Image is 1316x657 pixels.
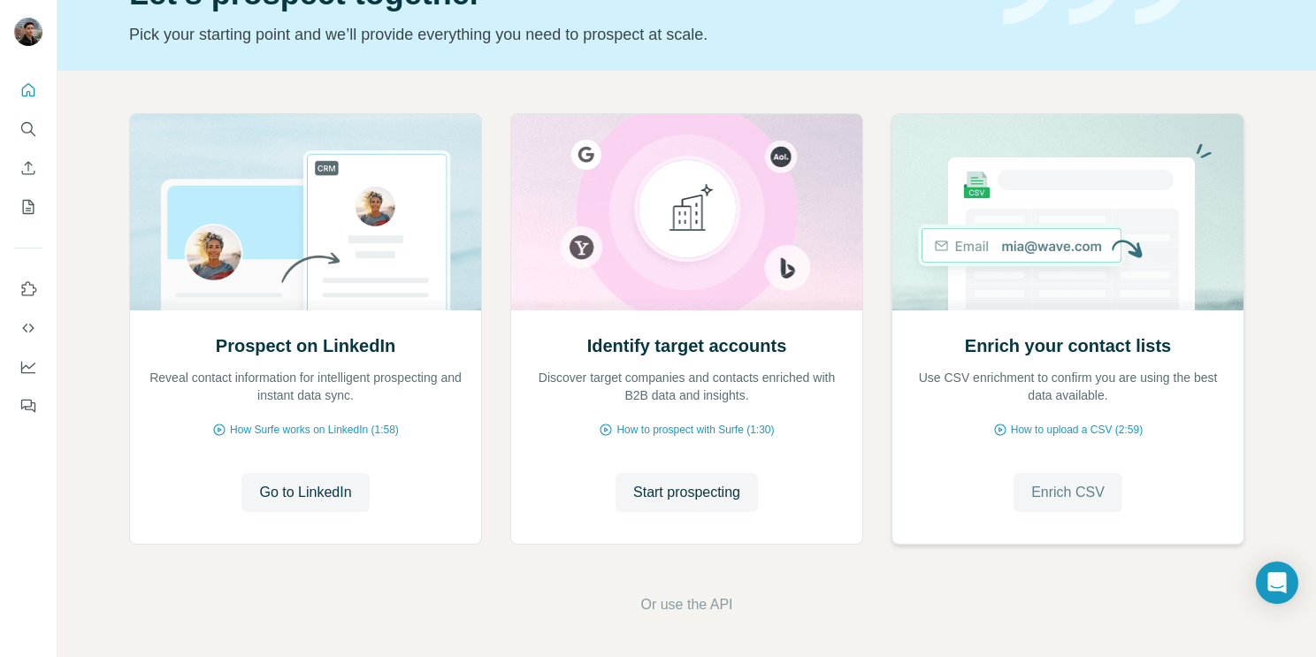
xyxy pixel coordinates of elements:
[14,152,42,184] button: Enrich CSV
[891,114,1244,310] img: Enrich your contact lists
[129,22,982,47] p: Pick your starting point and we’ll provide everything you need to prospect at scale.
[910,369,1226,404] p: Use CSV enrichment to confirm you are using the best data available.
[616,473,758,512] button: Start prospecting
[259,482,351,503] span: Go to LinkedIn
[587,333,787,358] h2: Identify target accounts
[1011,422,1143,438] span: How to upload a CSV (2:59)
[129,114,482,310] img: Prospect on LinkedIn
[965,333,1171,358] h2: Enrich your contact lists
[14,273,42,305] button: Use Surfe on LinkedIn
[640,594,732,615] button: Or use the API
[14,74,42,106] button: Quick start
[14,191,42,223] button: My lists
[633,482,740,503] span: Start prospecting
[14,113,42,145] button: Search
[241,473,369,512] button: Go to LinkedIn
[216,333,395,358] h2: Prospect on LinkedIn
[14,312,42,344] button: Use Surfe API
[1031,482,1105,503] span: Enrich CSV
[1014,473,1122,512] button: Enrich CSV
[510,114,863,310] img: Identify target accounts
[148,369,463,404] p: Reveal contact information for intelligent prospecting and instant data sync.
[14,390,42,422] button: Feedback
[14,18,42,46] img: Avatar
[230,422,399,438] span: How Surfe works on LinkedIn (1:58)
[616,422,774,438] span: How to prospect with Surfe (1:30)
[14,351,42,383] button: Dashboard
[529,369,845,404] p: Discover target companies and contacts enriched with B2B data and insights.
[1256,562,1298,604] div: Open Intercom Messenger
